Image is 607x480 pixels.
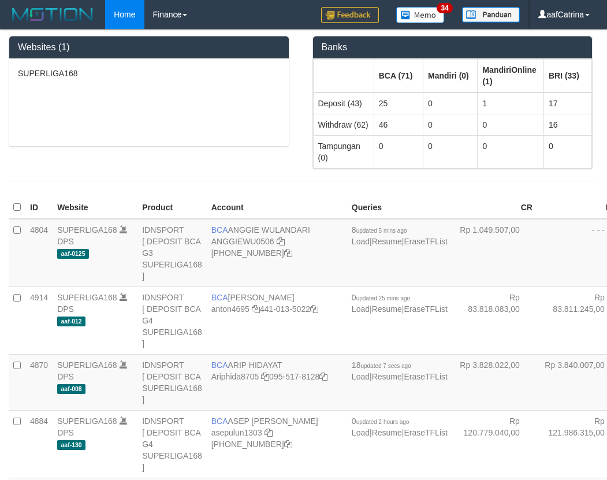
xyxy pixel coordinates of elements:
[372,237,402,246] a: Resume
[352,237,370,246] a: Load
[207,286,347,354] td: [PERSON_NAME] 441-013-5022
[211,293,228,302] span: BCA
[9,6,96,23] img: MOTION_logo.png
[352,416,409,426] span: 0
[404,304,447,314] a: EraseTFList
[423,114,477,135] td: 0
[322,42,584,53] h3: Banks
[211,360,228,370] span: BCA
[313,135,374,168] td: Tampungan (0)
[423,135,477,168] td: 0
[137,196,207,219] th: Product
[25,196,53,219] th: ID
[396,7,445,23] img: Button%20Memo.svg
[25,354,53,410] td: 4870
[352,304,370,314] a: Load
[18,68,280,79] p: SUPERLIGA168
[211,237,274,246] a: ANGGIEWU0506
[452,196,537,219] th: CR
[374,59,423,92] th: Group: activate to sort column ascending
[211,428,262,437] a: asepulun1303
[265,428,273,437] a: Copy asepulun1303 to clipboard
[137,286,207,354] td: IDNSPORT [ DEPOSIT BCA G4 SUPERLIGA168 ]
[462,7,520,23] img: panduan.png
[374,114,423,135] td: 46
[252,304,260,314] a: Copy anton4695 to clipboard
[360,363,411,369] span: updated 7 secs ago
[352,428,370,437] a: Load
[347,196,452,219] th: Queries
[53,410,137,478] td: DPS
[404,372,447,381] a: EraseTFList
[25,219,53,287] td: 4804
[207,410,347,478] td: ASEP [PERSON_NAME] [PHONE_NUMBER]
[543,59,591,92] th: Group: activate to sort column ascending
[478,92,543,114] td: 1
[352,416,448,437] span: | |
[313,114,374,135] td: Withdraw (62)
[423,92,477,114] td: 0
[207,219,347,287] td: ANGGIE WULANDARI [PHONE_NUMBER]
[25,410,53,478] td: 4884
[356,295,410,302] span: updated 25 mins ago
[374,92,423,114] td: 25
[277,237,285,246] a: Copy ANGGIEWU0506 to clipboard
[57,360,117,370] a: SUPERLIGA168
[452,219,537,287] td: Rp 1.049.507,00
[404,237,447,246] a: EraseTFList
[57,416,117,426] a: SUPERLIGA168
[372,304,402,314] a: Resume
[211,416,228,426] span: BCA
[207,196,347,219] th: Account
[284,248,292,258] a: Copy 4062213373 to clipboard
[53,219,137,287] td: DPS
[53,196,137,219] th: Website
[207,354,347,410] td: ARIP HIDAYAT 095-517-8128
[478,135,543,168] td: 0
[57,440,85,450] span: aaf-130
[211,372,259,381] a: Ariphida8705
[319,372,327,381] a: Copy 0955178128 to clipboard
[478,59,543,92] th: Group: activate to sort column ascending
[25,286,53,354] td: 4914
[53,354,137,410] td: DPS
[352,225,407,235] span: 8
[313,92,374,114] td: Deposit (43)
[372,428,402,437] a: Resume
[57,317,85,326] span: aaf-012
[352,360,448,381] span: | |
[261,372,269,381] a: Copy Ariphida8705 to clipboard
[452,286,537,354] td: Rp 83.818.083,00
[352,372,370,381] a: Load
[18,42,280,53] h3: Websites (1)
[437,3,452,13] span: 34
[452,410,537,478] td: Rp 120.779.040,00
[352,293,448,314] span: | |
[211,225,228,235] span: BCA
[404,428,447,437] a: EraseTFList
[310,304,318,314] a: Copy 4410135022 to clipboard
[478,114,543,135] td: 0
[313,59,374,92] th: Group: activate to sort column ascending
[352,293,410,302] span: 0
[374,135,423,168] td: 0
[356,228,407,234] span: updated 5 mins ago
[543,92,591,114] td: 17
[321,7,379,23] img: Feedback.jpg
[543,114,591,135] td: 16
[284,440,292,449] a: Copy 4062281875 to clipboard
[372,372,402,381] a: Resume
[137,410,207,478] td: IDNSPORT [ DEPOSIT BCA G4 SUPERLIGA168 ]
[352,225,448,246] span: | |
[57,384,85,394] span: aaf-008
[356,419,409,425] span: updated 2 hours ago
[57,249,89,259] span: aaf-0125
[211,304,249,314] a: anton4695
[543,135,591,168] td: 0
[57,293,117,302] a: SUPERLIGA168
[137,219,207,287] td: IDNSPORT [ DEPOSIT BCA G3 SUPERLIGA168 ]
[352,360,411,370] span: 18
[423,59,477,92] th: Group: activate to sort column ascending
[57,225,117,235] a: SUPERLIGA168
[452,354,537,410] td: Rp 3.828.022,00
